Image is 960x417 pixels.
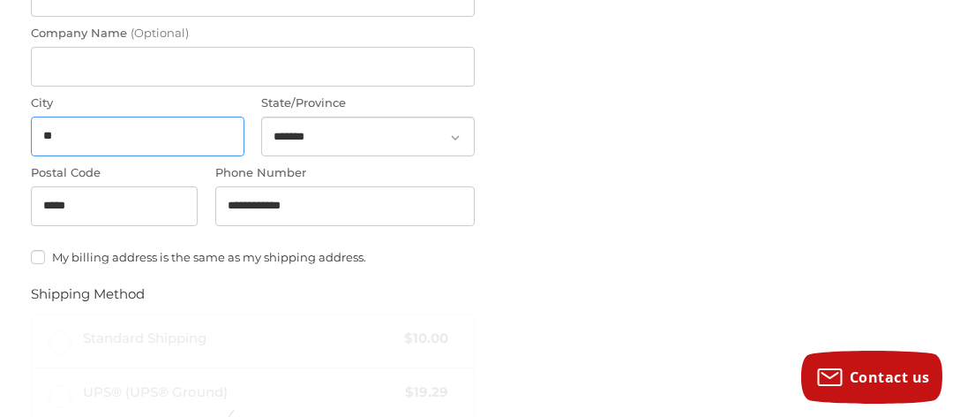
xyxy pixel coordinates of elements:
[31,284,145,313] legend: Shipping Method
[801,351,942,404] button: Contact us
[850,368,930,387] span: Contact us
[131,26,189,40] small: (Optional)
[31,164,199,182] label: Postal Code
[261,95,475,112] label: State/Province
[31,250,476,264] label: My billing address is the same as my shipping address.
[215,164,476,182] label: Phone Number
[31,25,476,42] label: Company Name
[31,95,244,112] label: City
